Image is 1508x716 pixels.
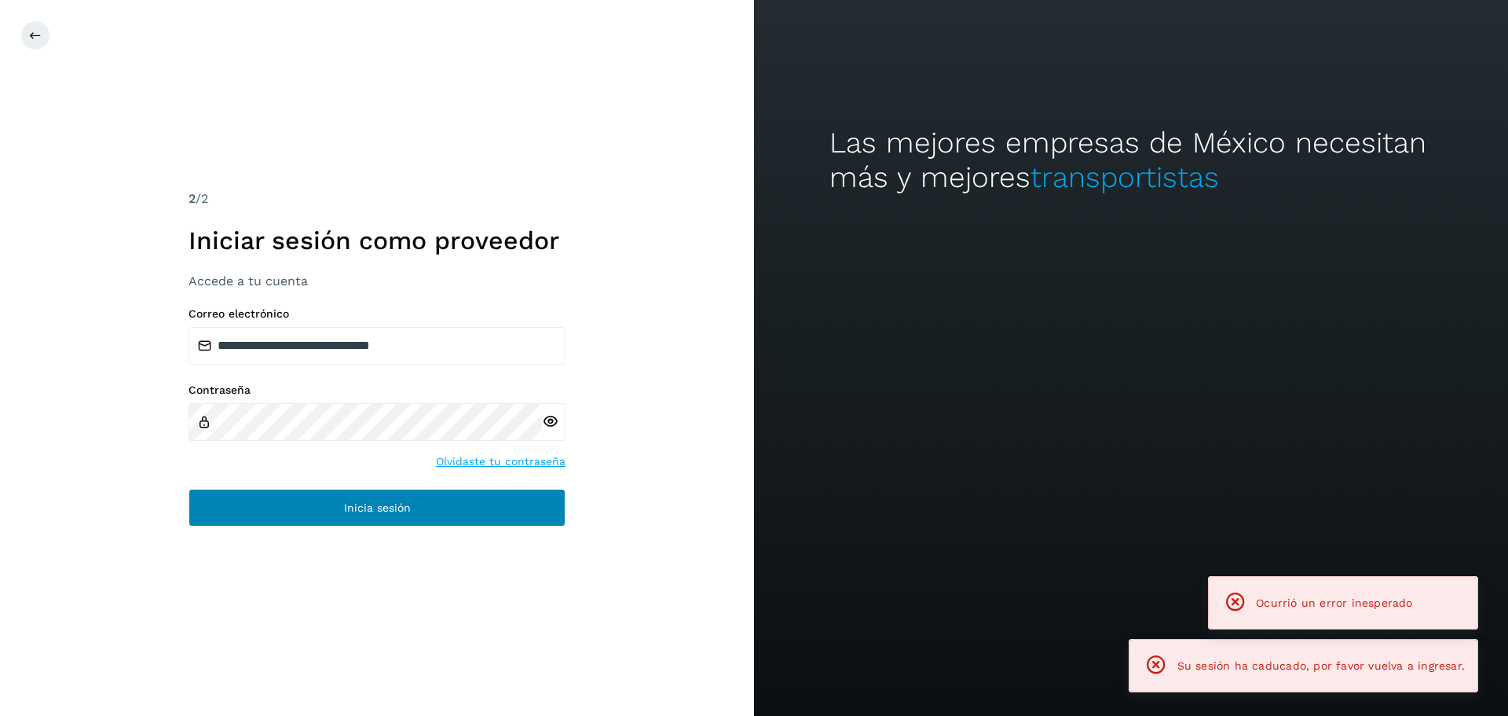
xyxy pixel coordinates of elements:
[1030,160,1219,194] span: transportistas
[188,226,565,255] h1: Iniciar sesión como proveedor
[188,189,565,208] div: /2
[436,453,565,470] a: Olvidaste tu contraseña
[188,274,565,288] h3: Accede a tu cuenta
[344,502,411,513] span: Inicia sesión
[1256,597,1412,609] span: Ocurrió un error inesperado
[188,191,196,206] span: 2
[188,384,565,397] label: Contraseña
[188,489,565,527] button: Inicia sesión
[188,307,565,321] label: Correo electrónico
[1177,659,1465,672] span: Su sesión ha caducado, por favor vuelva a ingresar.
[829,126,1433,196] h2: Las mejores empresas de México necesitan más y mejores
